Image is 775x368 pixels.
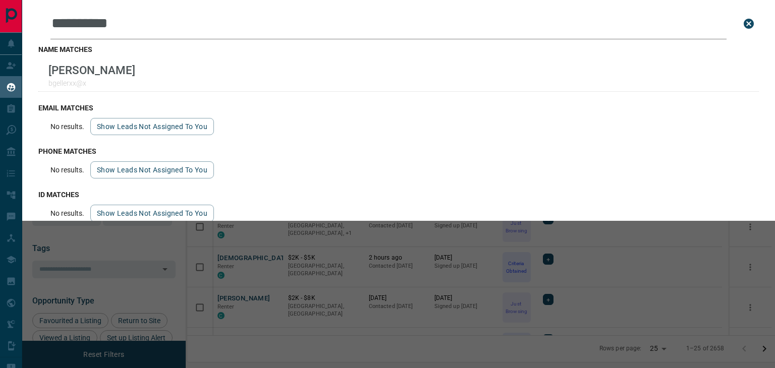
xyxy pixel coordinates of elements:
[50,166,84,174] p: No results.
[38,191,759,199] h3: id matches
[90,161,214,178] button: show leads not assigned to you
[50,122,84,131] p: No results.
[48,64,135,77] p: [PERSON_NAME]
[90,118,214,135] button: show leads not assigned to you
[38,147,759,155] h3: phone matches
[90,205,214,222] button: show leads not assigned to you
[38,104,759,112] h3: email matches
[38,45,759,53] h3: name matches
[739,14,759,34] button: close search bar
[50,209,84,217] p: No results.
[48,79,135,87] p: bgellerxx@x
